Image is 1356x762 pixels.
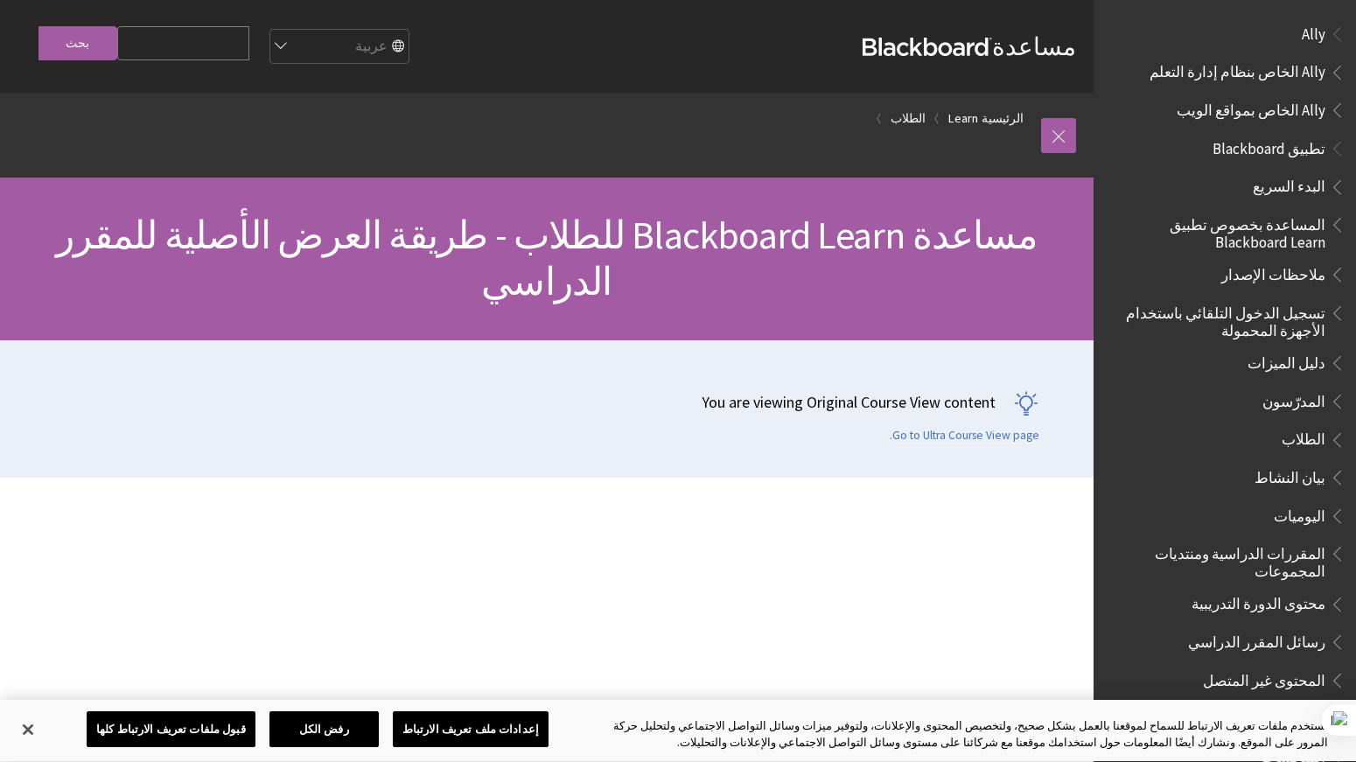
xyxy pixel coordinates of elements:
span: دليل الميزات [1248,348,1325,372]
span: بيان النشاط [1255,463,1325,486]
select: Site Language Selector [269,30,409,65]
button: إغلاق [9,710,47,749]
p: You are viewing Original Course View content [17,391,1039,413]
span: المدرّسون [1262,387,1325,410]
button: قبول ملفات تعريف الارتباط كلها [87,711,255,748]
span: تسجيل الدخول التلقائي باستخدام الأجهزة المحمولة [1115,298,1325,339]
span: اليوميات [1274,501,1325,525]
button: رفض الكل [269,711,379,748]
strong: Blackboard [863,38,992,56]
span: تطبيق Blackboard [1213,134,1325,157]
span: المساعدة بخصوص تطبيق Blackboard Learn [1115,210,1325,251]
a: الطلاب [891,108,926,129]
span: الطلاب [1282,425,1325,449]
span: Ally الخاص بمواقع الويب [1177,95,1325,119]
span: Ally [1302,19,1325,43]
span: Ally الخاص بنظام إدارة التعلم [1150,58,1325,81]
span: ملاحظات الإصدار [1221,260,1325,283]
span: محتوى الدورة التدريبية [1192,590,1325,613]
button: إعدادات ملف تعريف الارتباط [393,711,549,748]
span: المقررات الدراسية ومنتديات المجموعات [1115,539,1325,580]
span: البدء السريع [1253,172,1325,196]
a: الرئيسية [982,108,1024,129]
span: المحتوى غير المتصل [1203,666,1325,689]
a: Learn [948,108,978,129]
nav: Book outline for Anthology Ally Help [1104,19,1346,125]
span: مساعدة Blackboard Learn للطلاب - طريقة العرض الأصلية للمقرر الدراسي [56,211,1038,305]
input: بحث [38,26,117,60]
a: مساعدةBlackboard [863,31,1076,62]
div: نستخدم ملفات تعريف الارتباط للسماح لموقعنا بالعمل بشكل صحيح، ولتخصيص المحتوى والإعلانات، ولتوفير ... [611,717,1329,752]
span: رسائل المقرر الدراسي [1188,627,1325,651]
a: Go to Ultra Course View page. [890,428,1039,444]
